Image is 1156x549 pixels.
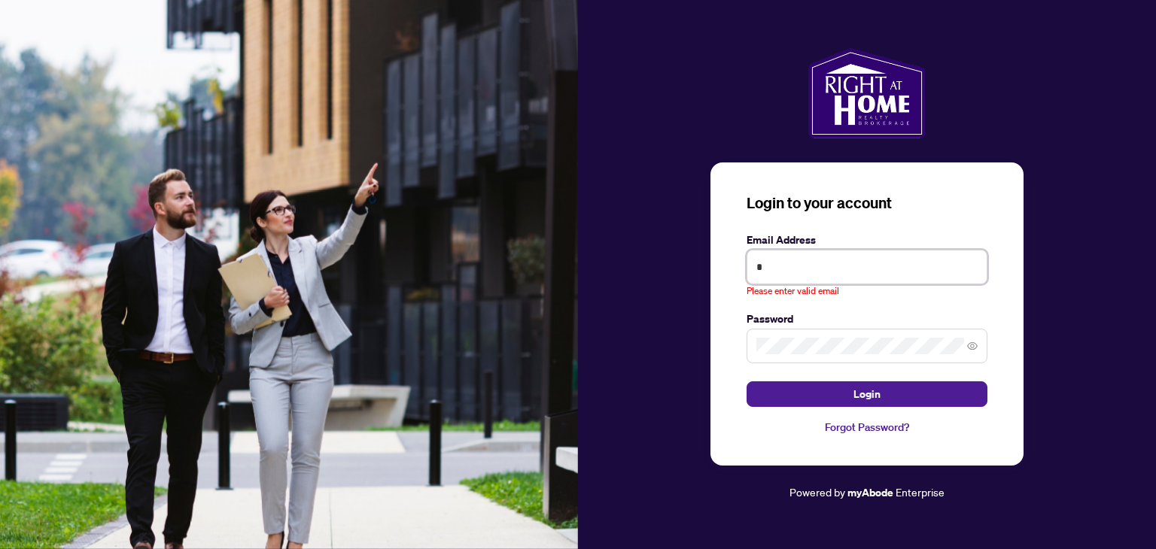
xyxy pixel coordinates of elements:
[747,193,987,214] h3: Login to your account
[747,311,987,327] label: Password
[847,484,893,501] a: myAbode
[808,48,925,138] img: ma-logo
[896,485,945,499] span: Enterprise
[747,419,987,435] a: Forgot Password?
[967,341,978,351] span: eye
[747,284,839,299] span: Please enter valid email
[747,381,987,407] button: Login
[747,232,987,248] label: Email Address
[853,382,881,406] span: Login
[789,485,845,499] span: Powered by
